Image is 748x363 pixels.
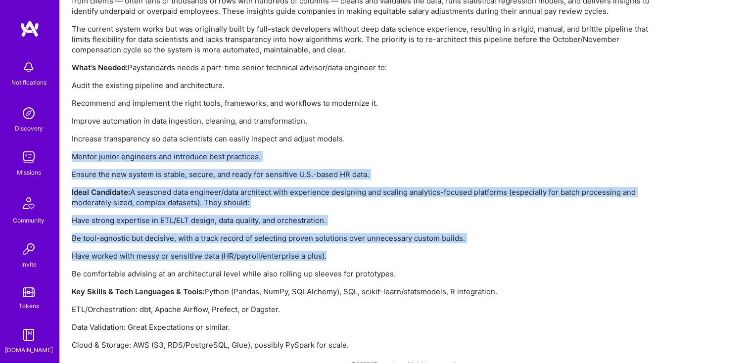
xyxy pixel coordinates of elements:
[17,191,41,215] img: Community
[72,215,665,226] p: Have strong expertise in ETL/ELT design, data quality, and orchestration.
[11,77,47,88] div: Notifications
[72,62,665,73] p: Paystandards needs a part-time senior technical advisor/data engineer to:
[72,322,665,332] p: Data Validation: Great Expectations or similar.
[72,304,665,315] p: ETL/Orchestration: dbt, Apache Airflow, Prefect, or Dagster.
[21,259,37,270] div: Invite
[72,340,665,350] p: Cloud & Storage: AWS (S3, RDS/PostgreSQL, Glue), possibly PySpark for scale.
[13,215,45,226] div: Community
[72,286,665,297] p: Python (Pandas, NumPy, SQLAlchemy), SQL, scikit-learn/statsmodels, R integration.
[15,123,43,134] div: Discovery
[19,57,39,77] img: bell
[72,233,665,243] p: Be tool-agnostic but decisive, with a track record of selecting proven solutions over unnecessary...
[72,134,665,144] p: Increase transparency so data scientists can easily inspect and adjust models.
[23,287,35,297] img: tokens
[19,103,39,123] img: discovery
[72,251,665,261] p: Have worked with messy or sensitive data (HR/payroll/enterprise a plus).
[72,169,665,180] p: Ensure the new system is stable, secure, and ready for sensitive U.S.-based HR data.
[72,269,665,279] p: Be comfortable advising at an architectural level while also rolling up sleeves for prototypes.
[19,147,39,167] img: teamwork
[72,80,665,91] p: Audit the existing pipeline and architecture.
[72,151,665,162] p: Mentor junior engineers and introduce best practices.
[5,345,53,355] div: [DOMAIN_NAME]
[19,239,39,259] img: Invite
[20,20,40,38] img: logo
[72,287,204,296] strong: Key Skills & Tech Languages & Tools:
[72,63,128,72] strong: What’s Needed:
[19,325,39,345] img: guide book
[72,116,665,126] p: Improve automation in data ingestion, cleaning, and transformation.
[17,167,41,178] div: Missions
[72,187,130,197] strong: Ideal Candidate:
[19,301,39,311] div: Tokens
[72,98,665,108] p: Recommend and implement the right tools, frameworks, and workflows to modernize it.
[72,24,665,55] p: The current system works but was originally built by full-stack developers without deep data scie...
[72,187,665,208] p: A seasoned data engineer/data architect with experience designing and scaling analytics-focused p...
